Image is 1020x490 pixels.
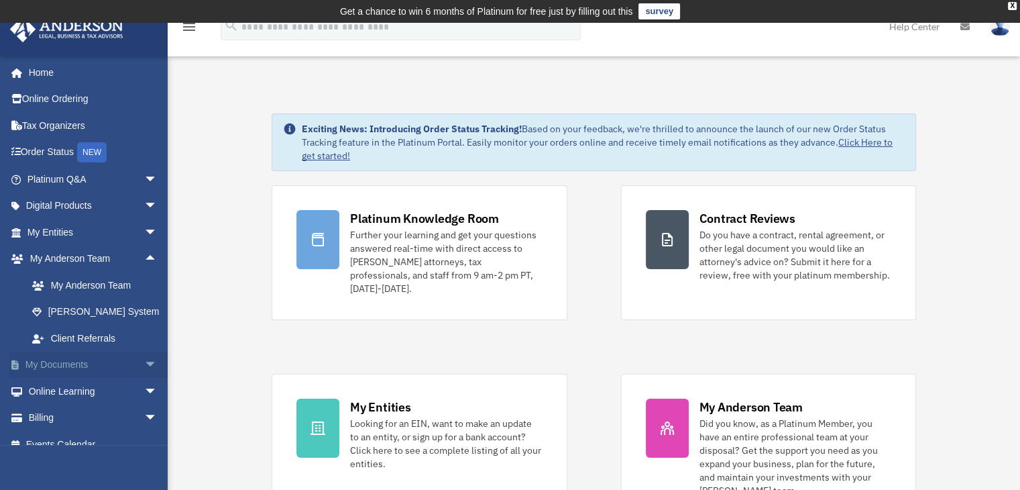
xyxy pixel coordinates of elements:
[9,166,178,193] a: Platinum Q&Aarrow_drop_down
[19,272,178,299] a: My Anderson Team
[302,136,893,162] a: Click Here to get started!
[9,59,171,86] a: Home
[144,193,171,220] span: arrow_drop_down
[699,210,795,227] div: Contract Reviews
[181,19,197,35] i: menu
[699,399,803,415] div: My Anderson Team
[350,228,542,295] div: Further your learning and get your questions answered real-time with direct access to [PERSON_NAM...
[350,399,410,415] div: My Entities
[9,139,178,166] a: Order StatusNEW
[272,185,567,320] a: Platinum Knowledge Room Further your learning and get your questions answered real-time with dire...
[621,185,916,320] a: Contract Reviews Do you have a contract, rental agreement, or other legal document you would like...
[144,378,171,405] span: arrow_drop_down
[144,405,171,432] span: arrow_drop_down
[9,378,178,405] a: Online Learningarrow_drop_down
[1008,2,1017,10] div: close
[19,325,178,352] a: Client Referrals
[9,193,178,219] a: Digital Productsarrow_drop_down
[144,166,171,193] span: arrow_drop_down
[181,23,197,35] a: menu
[340,3,633,19] div: Get a chance to win 6 months of Platinum for free just by filling out this
[9,246,178,273] a: My Anderson Teamarrow_drop_up
[224,18,239,33] i: search
[302,122,905,162] div: Based on your feedback, we're thrilled to announce the launch of our new Order Status Tracking fe...
[144,246,171,273] span: arrow_drop_up
[9,86,178,113] a: Online Ordering
[6,16,127,42] img: Anderson Advisors Platinum Portal
[19,299,178,326] a: [PERSON_NAME] System
[144,219,171,246] span: arrow_drop_down
[302,123,522,135] strong: Exciting News: Introducing Order Status Tracking!
[9,112,178,139] a: Tax Organizers
[144,352,171,379] span: arrow_drop_down
[350,210,499,227] div: Platinum Knowledge Room
[350,417,542,471] div: Looking for an EIN, want to make an update to an entity, or sign up for a bank account? Click her...
[638,3,680,19] a: survey
[9,352,178,379] a: My Documentsarrow_drop_down
[9,431,178,458] a: Events Calendar
[9,219,178,246] a: My Entitiesarrow_drop_down
[9,405,178,432] a: Billingarrow_drop_down
[77,142,107,162] div: NEW
[990,17,1010,36] img: User Pic
[699,228,891,282] div: Do you have a contract, rental agreement, or other legal document you would like an attorney's ad...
